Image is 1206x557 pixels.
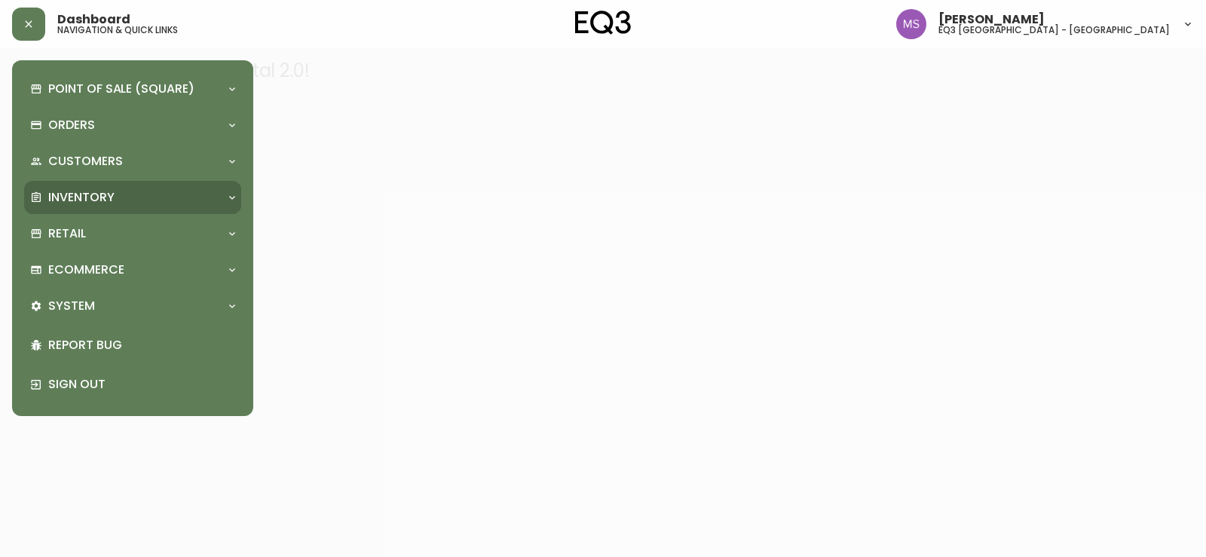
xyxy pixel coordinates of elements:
[48,189,115,206] p: Inventory
[24,253,241,286] div: Ecommerce
[48,262,124,278] p: Ecommerce
[24,181,241,214] div: Inventory
[57,26,178,35] h5: navigation & quick links
[48,153,123,170] p: Customers
[24,72,241,106] div: Point of Sale (Square)
[48,81,194,97] p: Point of Sale (Square)
[24,145,241,178] div: Customers
[48,376,235,393] p: Sign Out
[48,225,86,242] p: Retail
[938,26,1170,35] h5: eq3 [GEOGRAPHIC_DATA] - [GEOGRAPHIC_DATA]
[48,298,95,314] p: System
[24,109,241,142] div: Orders
[48,117,95,133] p: Orders
[24,217,241,250] div: Retail
[24,326,241,365] div: Report Bug
[57,14,130,26] span: Dashboard
[24,365,241,404] div: Sign Out
[575,11,631,35] img: logo
[48,337,235,353] p: Report Bug
[896,9,926,39] img: 1b6e43211f6f3cc0b0729c9049b8e7af
[938,14,1045,26] span: [PERSON_NAME]
[24,289,241,323] div: System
